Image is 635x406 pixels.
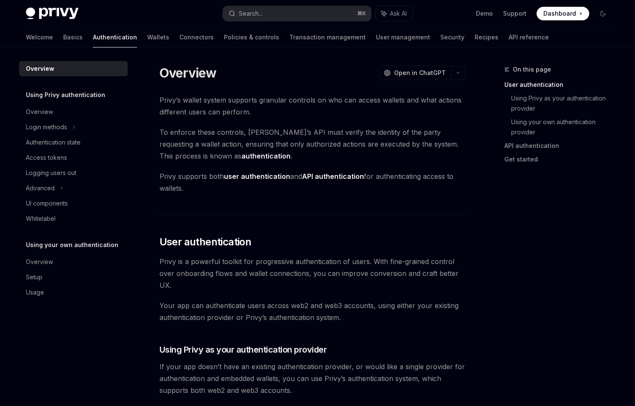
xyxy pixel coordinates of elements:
h5: Using Privy authentication [26,90,105,100]
span: Privy’s wallet system supports granular controls on who can access wallets and what actions diffe... [159,94,465,118]
span: Using Privy as your authentication provider [159,344,327,356]
a: Overview [19,61,128,76]
a: Demo [476,9,493,18]
a: Using your own authentication provider [511,115,616,139]
button: Toggle dark mode [596,7,610,20]
a: Get started [504,153,616,166]
a: User authentication [504,78,616,92]
span: On this page [513,64,551,75]
a: Using Privy as your authentication provider [511,92,616,115]
a: Support [503,9,526,18]
span: ⌘ K [357,10,366,17]
div: Whitelabel [26,214,56,224]
a: UI components [19,196,128,211]
div: Access tokens [26,153,67,163]
button: Search...⌘K [223,6,371,21]
a: User management [376,27,430,47]
a: Transaction management [289,27,366,47]
div: Usage [26,287,44,298]
button: Open in ChatGPT [378,66,451,80]
a: Authentication [93,27,137,47]
a: Connectors [179,27,214,47]
img: dark logo [26,8,78,19]
div: Setup [26,272,42,282]
a: Policies & controls [224,27,279,47]
div: Logging users out [26,168,76,178]
h1: Overview [159,65,217,81]
a: Wallets [147,27,169,47]
div: Advanced [26,183,55,193]
span: Dashboard [543,9,576,18]
a: Welcome [26,27,53,47]
div: Search... [239,8,263,19]
a: Recipes [475,27,498,47]
span: To enforce these controls, [PERSON_NAME]’s API must verify the identity of the party requesting a... [159,126,465,162]
strong: API authentication [302,172,364,181]
div: UI components [26,198,68,209]
span: User authentication [159,235,252,249]
div: Login methods [26,122,67,132]
a: Access tokens [19,150,128,165]
div: Overview [26,107,53,117]
a: Logging users out [19,165,128,181]
a: API authentication [504,139,616,153]
a: Dashboard [537,7,589,20]
span: If your app doesn’t have an existing authentication provider, or would like a single provider for... [159,361,465,396]
strong: user authentication [224,172,290,181]
a: Usage [19,285,128,300]
a: Authentication state [19,135,128,150]
a: Basics [63,27,83,47]
a: Overview [19,254,128,270]
strong: authentication [241,152,291,160]
span: Ask AI [390,9,407,18]
span: Open in ChatGPT [394,69,446,77]
a: Whitelabel [19,211,128,226]
button: Ask AI [375,6,413,21]
span: Privy supports both and for authenticating access to wallets. [159,170,465,194]
a: Security [440,27,464,47]
h5: Using your own authentication [26,240,118,250]
span: Your app can authenticate users across web2 and web3 accounts, using either your existing authent... [159,300,465,323]
span: Privy is a powerful toolkit for progressive authentication of users. With fine-grained control ov... [159,256,465,291]
div: Authentication state [26,137,81,147]
div: Overview [26,64,54,74]
div: Overview [26,257,53,267]
a: API reference [509,27,549,47]
a: Overview [19,104,128,120]
a: Setup [19,270,128,285]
